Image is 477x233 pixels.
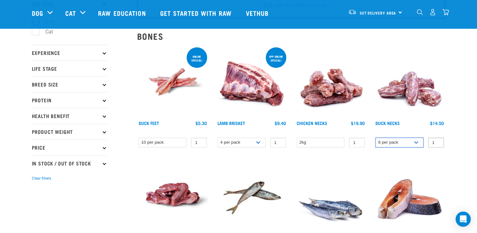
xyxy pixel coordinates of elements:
[35,28,55,36] label: Cat
[32,108,108,124] p: Health Benefit
[187,52,207,65] div: ONLINE SPECIAL!
[92,0,154,26] a: Raw Education
[216,46,288,118] img: 1240 Lamb Brisket Pieces 01
[154,0,240,26] a: Get started with Raw
[266,52,286,65] div: 4pp online special!
[32,76,108,92] p: Breed Size
[32,155,108,171] p: In Stock / Out Of Stock
[295,46,367,118] img: Pile Of Chicken Necks For Pets
[297,122,327,124] a: Chicken Necks
[375,122,400,124] a: Duck Necks
[139,122,159,124] a: Duck Feet
[429,9,436,15] img: user.png
[137,46,209,118] img: Raw Essentials Duck Feet Raw Meaty Bones For Dogs
[32,61,108,76] p: Life Stage
[417,9,423,15] img: home-icon-1@2x.png
[348,9,357,15] img: van-moving.png
[32,8,43,18] a: Dog
[428,138,444,147] input: 1
[218,122,245,124] a: Lamb Brisket
[216,159,288,230] img: Jack Mackarel Sparts Raw Fish For Dogs
[32,140,108,155] p: Price
[65,8,76,18] a: Cat
[275,121,286,126] div: $9.40
[430,121,444,126] div: $14.50
[32,45,108,61] p: Experience
[270,138,286,147] input: 1
[240,0,277,26] a: Vethub
[456,212,471,227] div: Open Intercom Messenger
[360,12,396,14] span: Set Delivery Area
[374,159,445,230] img: 1148 Salmon Steaks 01
[191,138,207,147] input: 1
[195,121,207,126] div: $5.30
[32,92,108,108] p: Protein
[442,9,449,15] img: home-icon@2x.png
[137,159,209,230] img: Raw Essentials Duck Wings Raw Meaty Bones For Pets
[137,31,445,41] h2: Bones
[374,46,445,118] img: Pile Of Duck Necks For Pets
[32,176,51,181] button: Clear filters
[32,124,108,140] p: Product Weight
[351,121,365,126] div: $19.90
[349,138,365,147] input: 1
[295,159,367,230] img: Four Whole Pilchards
